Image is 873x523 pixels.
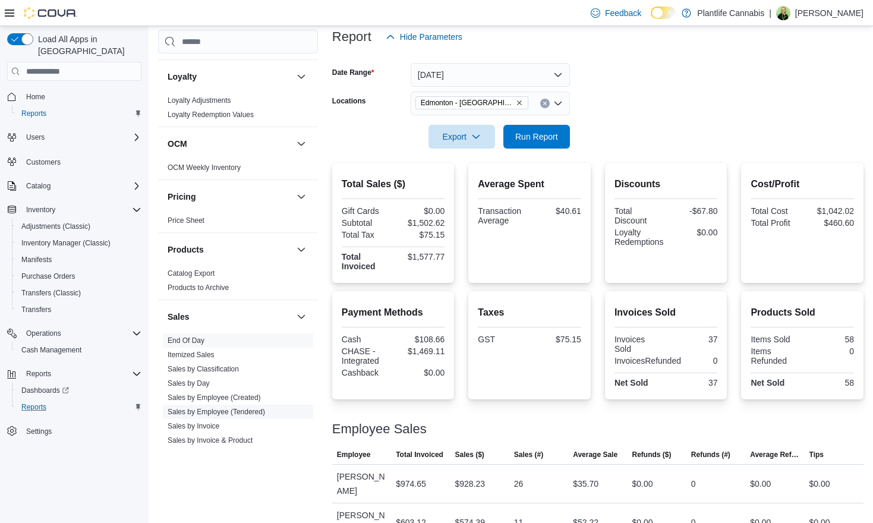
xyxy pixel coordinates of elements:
a: Sales by Day [168,379,210,387]
span: Export [436,125,488,149]
a: Manifests [17,253,56,267]
button: Inventory [21,203,60,217]
span: Loyalty Adjustments [168,96,231,105]
span: Price Sheet [168,216,204,225]
button: Reports [12,399,146,415]
h2: Products Sold [751,305,854,320]
div: Total Cost [751,206,800,216]
button: Adjustments (Classic) [12,218,146,235]
span: Edmonton - [GEOGRAPHIC_DATA] [421,97,513,109]
button: Operations [21,326,66,341]
h2: Discounts [614,177,718,191]
span: Users [21,130,141,144]
nav: Complex example [7,83,141,471]
span: Sales by Classification [168,364,239,374]
div: Total Profit [751,218,800,228]
input: Dark Mode [651,7,676,19]
div: -$67.80 [669,206,718,216]
span: Average Refund [750,450,799,459]
button: OCM [168,138,292,150]
span: Dashboards [21,386,69,395]
div: Subtotal [342,218,391,228]
span: Dashboards [17,383,141,398]
div: 37 [669,378,718,387]
div: Pricing [158,213,318,232]
button: Catalog [21,179,55,193]
h2: Average Spent [478,177,581,191]
button: Loyalty [294,70,308,84]
span: Refunds ($) [632,450,672,459]
div: $40.61 [532,206,581,216]
button: Remove Edmonton - ICE District from selection in this group [516,99,523,106]
button: Run Report [503,125,570,149]
button: Home [2,88,146,105]
span: Run Report [515,131,558,143]
span: Catalog [26,181,51,191]
a: Reports [17,400,51,414]
button: Pricing [168,191,292,203]
div: 58 [805,335,854,344]
span: Average Sale [573,450,617,459]
button: Products [168,244,292,256]
span: Tips [809,450,824,459]
button: Users [2,129,146,146]
div: Cashback [342,368,391,377]
a: Loyalty Redemption Values [168,111,254,119]
strong: Net Sold [751,378,784,387]
span: Customers [21,154,141,169]
a: Home [21,90,50,104]
span: Refunds (#) [691,450,730,459]
a: Adjustments (Classic) [17,219,95,234]
span: Reports [21,109,46,118]
div: $928.23 [455,477,485,491]
span: Load All Apps in [GEOGRAPHIC_DATA] [33,33,141,57]
span: Transfers [21,305,51,314]
a: Inventory Manager (Classic) [17,236,115,250]
h3: Products [168,244,204,256]
span: Feedback [605,7,641,19]
div: $35.70 [573,477,598,491]
div: CHASE - Integrated [342,346,391,366]
div: $0.00 [809,477,830,491]
button: Loyalty [168,71,292,83]
h3: Pricing [168,191,196,203]
div: $0.00 [632,477,653,491]
a: End Of Day [168,336,204,345]
h3: Sales [168,311,190,323]
div: GST [478,335,527,344]
span: Sales by Invoice [168,421,219,431]
button: Transfers (Classic) [12,285,146,301]
div: Total Discount [614,206,664,225]
a: Sales by Invoice & Product [168,436,253,445]
button: Reports [2,366,146,382]
span: Reports [21,367,141,381]
div: Products [158,266,318,300]
span: Settings [26,427,52,436]
label: Locations [332,96,366,106]
a: Itemized Sales [168,351,215,359]
a: Feedback [586,1,646,25]
div: $460.60 [805,218,854,228]
div: Invoices Sold [614,335,664,354]
span: Loyalty Redemption Values [168,110,254,119]
span: Inventory [21,203,141,217]
span: Transfers [17,303,141,317]
span: Manifests [21,255,52,264]
span: Reports [17,400,141,414]
strong: Net Sold [614,378,648,387]
img: Cova [24,7,77,19]
a: Dashboards [17,383,74,398]
span: Transfers (Classic) [21,288,81,298]
strong: Total Invoiced [342,252,376,271]
span: Sales ($) [455,450,484,459]
button: Catalog [2,178,146,194]
h3: Employee Sales [332,422,427,436]
button: Open list of options [553,99,563,108]
span: Edmonton - ICE District [415,96,528,109]
div: $0.00 [396,206,445,216]
h3: Report [332,30,371,44]
h2: Cost/Profit [751,177,854,191]
p: Plantlife Cannabis [697,6,764,20]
